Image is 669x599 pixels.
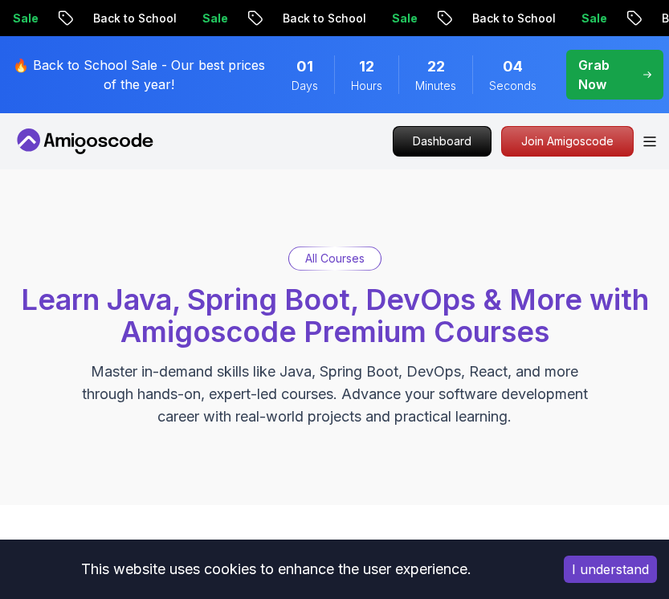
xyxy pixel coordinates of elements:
a: Dashboard [393,126,492,157]
span: Hours [351,78,382,94]
span: Minutes [415,78,456,94]
button: Open Menu [643,137,656,147]
span: 1 Days [296,55,313,78]
span: 22 Minutes [427,55,445,78]
a: Join Amigoscode [501,126,634,157]
p: Sale [189,10,240,26]
p: Grab Now [578,55,630,94]
p: 🔥 Back to School Sale - Our best prices of the year! [10,55,267,94]
p: Back to School [80,10,189,26]
span: 4 Seconds [503,55,523,78]
p: Back to School [269,10,378,26]
p: All Courses [305,251,365,267]
p: Dashboard [394,127,491,156]
p: Back to School [459,10,568,26]
p: Sale [568,10,619,26]
span: Days [292,78,318,94]
p: Sale [378,10,430,26]
button: Accept cookies [564,556,657,583]
div: This website uses cookies to enhance the user experience. [12,552,540,587]
p: Join Amigoscode [502,127,633,156]
span: 12 Hours [359,55,374,78]
span: Learn Java, Spring Boot, DevOps & More with Amigoscode Premium Courses [21,282,649,349]
p: Master in-demand skills like Java, Spring Boot, DevOps, React, and more through hands-on, expert-... [65,361,605,428]
span: Seconds [489,78,536,94]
